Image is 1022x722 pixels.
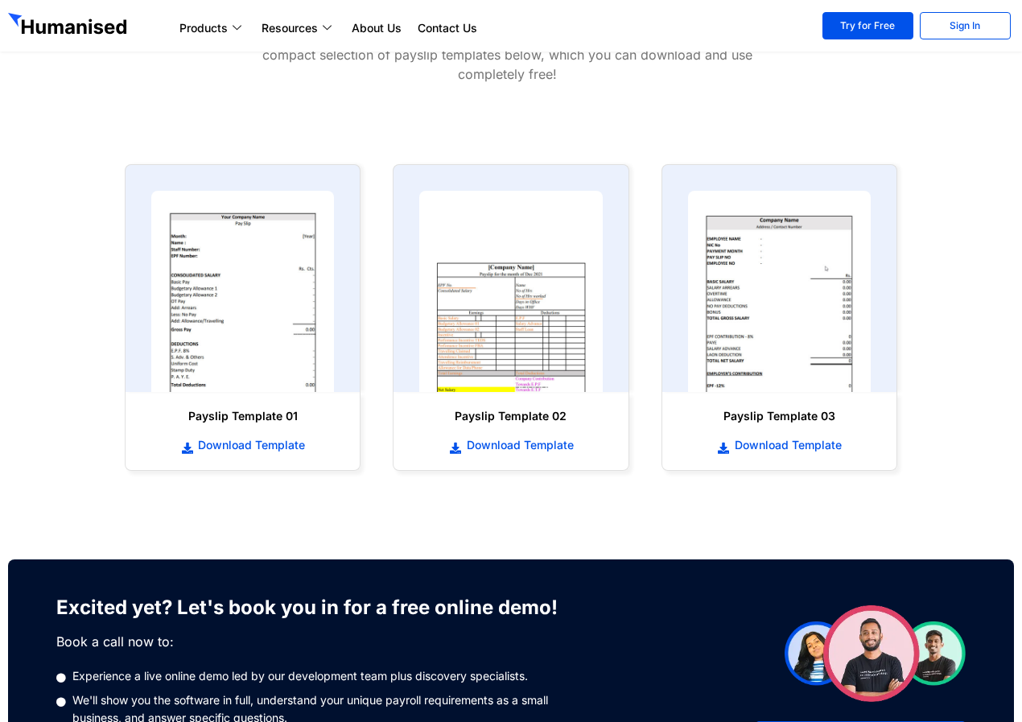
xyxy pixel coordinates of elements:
[410,436,612,454] a: Download Template
[678,436,880,454] a: Download Template
[56,632,583,651] p: Book a call now to:
[344,19,410,38] a: About Us
[142,408,344,424] h6: Payslip Template 01
[142,436,344,454] a: Download Template
[56,592,583,624] h3: Excited yet? Let's book you in for a free online demo!
[463,437,574,453] span: Download Template
[688,191,871,392] img: payslip template
[419,191,602,392] img: payslip template
[410,19,485,38] a: Contact Us
[731,437,842,453] span: Download Template
[410,408,612,424] h6: Payslip Template 02
[822,12,913,39] a: Try for Free
[678,408,880,424] h6: Payslip Template 03
[151,191,334,392] img: payslip template
[68,667,528,685] span: Experience a live online demo led by our development team plus discovery specialists.
[8,13,130,39] img: GetHumanised Logo
[253,19,344,38] a: Resources
[920,12,1011,39] a: Sign In
[194,437,305,453] span: Download Template
[171,19,253,38] a: Products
